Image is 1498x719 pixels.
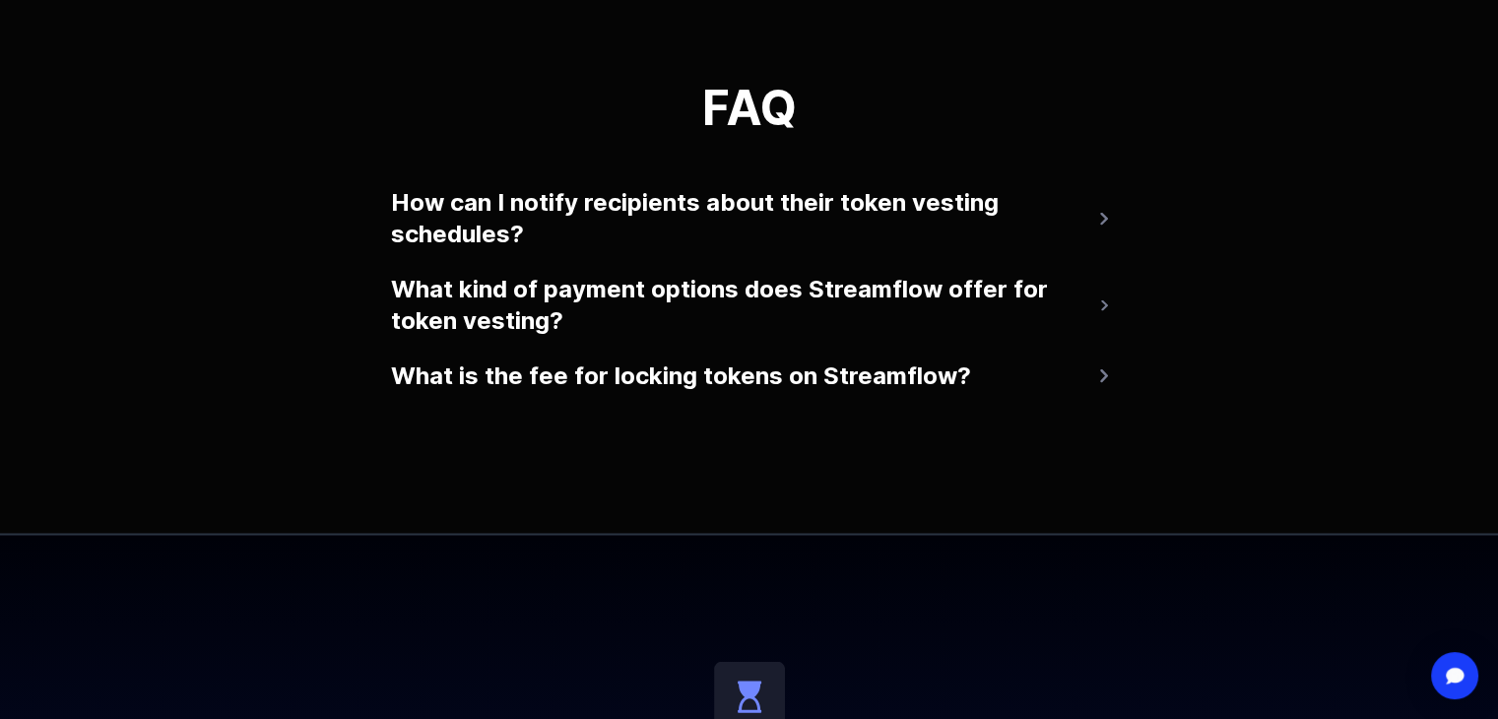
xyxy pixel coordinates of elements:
[1431,652,1478,699] div: Open Intercom Messenger
[391,85,1108,132] h3: FAQ
[391,179,1108,258] button: How can I notify recipients about their token vesting schedules?
[391,353,1108,400] button: What is the fee for locking tokens on Streamflow?
[391,266,1108,345] button: What kind of payment options does Streamflow offer for token vesting?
